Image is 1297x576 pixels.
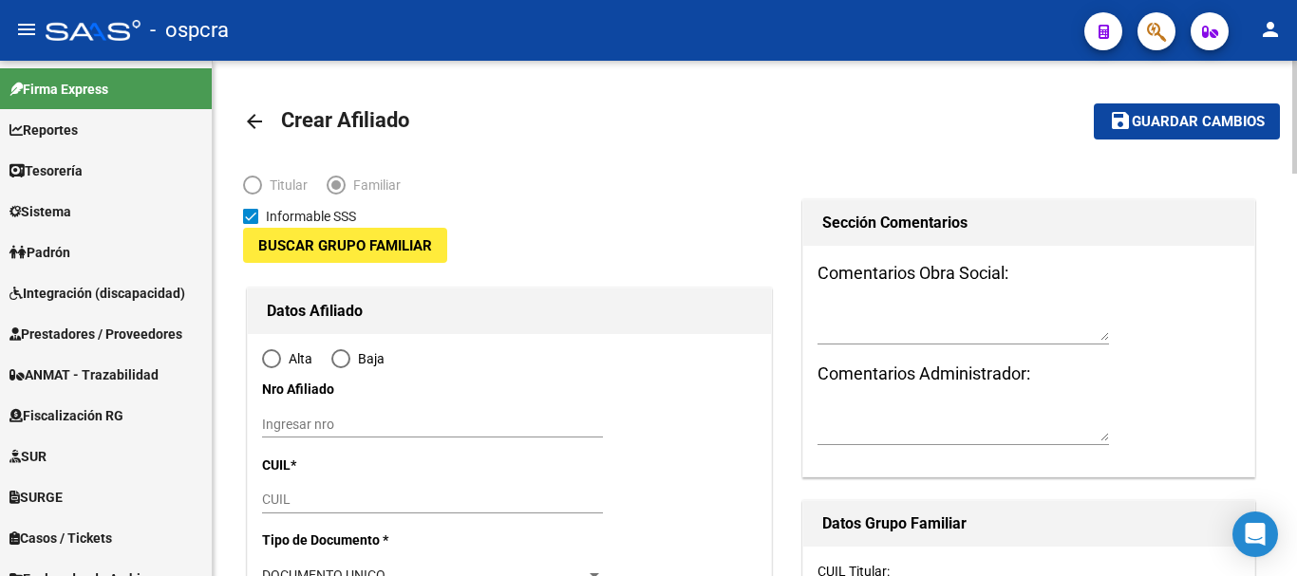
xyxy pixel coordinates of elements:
button: Buscar Grupo Familiar [243,228,447,263]
span: Alta [281,348,312,369]
mat-icon: person [1259,18,1282,41]
span: Guardar cambios [1132,114,1265,131]
span: Sistema [9,201,71,222]
span: SURGE [9,487,63,508]
h3: Comentarios Administrador: [818,361,1240,387]
span: Fiscalización RG [9,405,123,426]
span: Informable SSS [266,205,356,228]
p: Nro Afiliado [262,379,410,399]
span: - ospcra [150,9,229,51]
button: Guardar cambios [1094,103,1280,139]
span: Crear Afiliado [281,108,409,132]
p: CUIL [262,455,410,475]
h1: Sección Comentarios [822,208,1235,238]
div: Open Intercom Messenger [1232,511,1278,557]
span: Padrón [9,242,70,263]
span: Firma Express [9,79,108,100]
h1: Datos Afiliado [267,296,752,326]
span: Titular [262,175,308,195]
h1: Datos Grupo Familiar [822,509,1235,539]
mat-icon: save [1109,109,1132,132]
span: SUR [9,446,47,467]
mat-radio-group: Elija una opción [262,355,404,370]
span: Integración (discapacidad) [9,283,185,304]
span: ANMAT - Trazabilidad [9,364,159,385]
span: Casos / Tickets [9,528,112,548]
mat-icon: arrow_back [243,110,266,133]
span: Reportes [9,120,78,140]
mat-radio-group: Elija una opción [243,181,420,196]
span: Prestadores / Proveedores [9,324,182,344]
p: Tipo de Documento * [262,530,410,550]
mat-icon: menu [15,18,38,41]
span: Buscar Grupo Familiar [258,237,432,254]
h3: Comentarios Obra Social: [818,260,1240,287]
span: Familiar [346,175,401,195]
span: Tesorería [9,160,83,181]
span: Baja [350,348,385,369]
